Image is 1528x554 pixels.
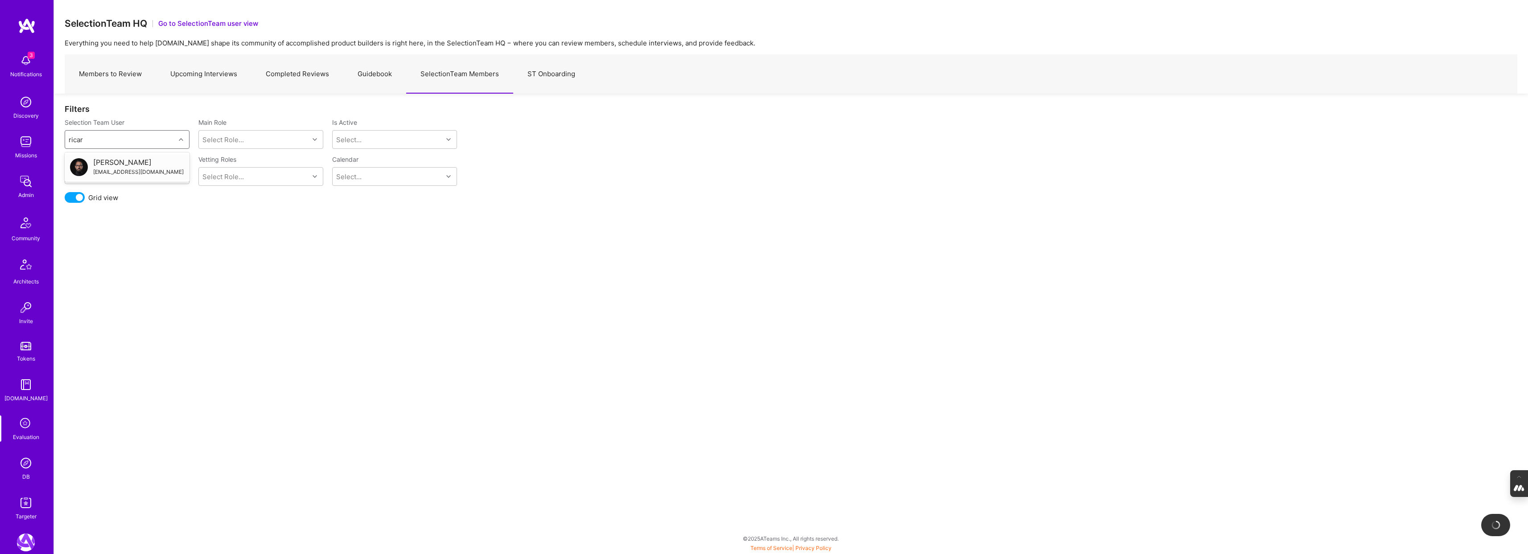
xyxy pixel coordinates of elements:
label: Calendar [332,155,358,164]
div: Tokens [17,354,35,363]
i: icon Chevron [313,137,317,142]
a: Upcoming Interviews [156,55,251,94]
div: Select Role... [202,135,244,144]
div: [PERSON_NAME] [93,158,184,167]
img: Skill Targeter [17,494,35,512]
div: DB [22,472,30,481]
span: | [750,545,832,551]
img: A.Team: Leading A.Team's Marketing & DemandGen [17,533,35,551]
label: Selection Team User [65,118,189,127]
a: SelectionTeam Members [406,55,513,94]
img: User Avatar [70,158,88,176]
i: icon Chevron [446,174,451,179]
div: Targeter [16,512,37,521]
img: admin teamwork [17,172,35,190]
i: icon SelectionTeam [17,415,34,432]
div: Evaluation [13,432,39,442]
a: Guidebook [343,55,406,94]
i: icon Chevron [179,137,183,142]
button: Go to SelectionTeam user view [158,19,258,28]
div: Filters [65,104,1517,114]
div: © 2025 ATeams Inc., All rights reserved. [54,527,1528,550]
div: Discovery [13,111,39,120]
div: Admin [18,190,34,200]
div: Notifications [10,70,42,79]
a: ST Onboarding [513,55,589,94]
a: Completed Reviews [251,55,343,94]
img: Invite [17,299,35,316]
img: guide book [17,376,35,394]
img: logo [18,18,36,34]
a: Members to Review [65,55,156,94]
div: Community [12,234,40,243]
h3: SelectionTeam HQ [65,18,147,29]
span: 3 [28,52,35,59]
div: Invite [19,316,33,326]
div: [DOMAIN_NAME] [4,394,48,403]
a: A.Team: Leading A.Team's Marketing & DemandGen [15,533,37,551]
div: Select Role... [202,172,244,181]
div: Select... [336,135,362,144]
a: Privacy Policy [795,545,832,551]
i: icon Chevron [313,174,317,179]
img: tokens [21,342,31,350]
label: Vetting Roles [198,155,323,164]
img: loading [1490,519,1501,531]
label: Main Role [198,118,323,127]
img: teamwork [17,133,35,151]
a: Terms of Service [750,545,792,551]
div: [EMAIL_ADDRESS][DOMAIN_NAME] [93,167,184,176]
i: icon Chevron [446,137,451,142]
img: discovery [17,93,35,111]
div: Architects [13,277,39,286]
p: Everything you need to help [DOMAIN_NAME] shape its community of accomplished product builders is... [65,38,1517,48]
img: Architects [15,255,37,277]
img: bell [17,52,35,70]
label: Is Active [332,118,357,127]
img: Admin Search [17,454,35,472]
div: Select... [336,172,362,181]
img: Community [15,212,37,234]
span: Grid view [88,193,118,202]
div: Missions [15,151,37,160]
